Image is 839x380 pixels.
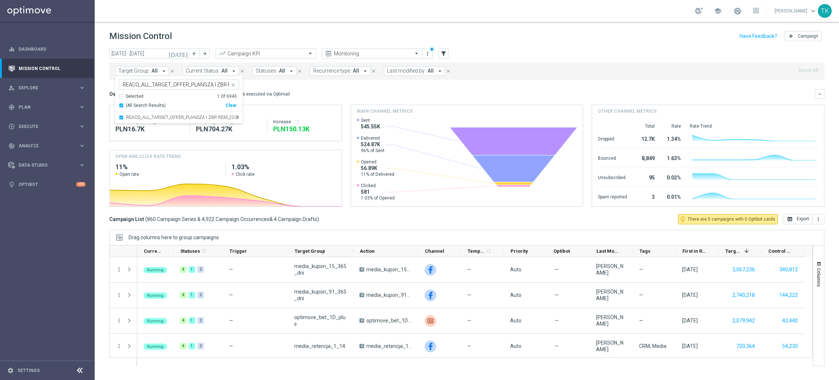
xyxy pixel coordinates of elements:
div: 1 [189,317,195,324]
span: Priority [511,248,528,254]
button: 340,812 [779,265,799,274]
span: (All Search Results) [126,102,166,109]
div: 3 [636,190,655,202]
span: — [229,318,233,323]
span: Trigger [229,248,247,254]
button: play_circle_outline Execute keyboard_arrow_right [8,124,86,129]
button: Statuses: All arrow_drop_down [252,66,296,76]
span: — [467,266,471,273]
i: equalizer [8,46,15,53]
img: Facebook Custom Audience [425,264,436,276]
i: settings [7,367,14,374]
i: [DATE] [169,50,188,57]
span: A [359,318,364,323]
span: Columns [816,268,822,287]
button: 3,067,236 [732,265,756,274]
span: Clicked [361,183,395,189]
div: Press SPACE to select this row. [110,308,137,334]
i: keyboard_arrow_right [79,162,86,168]
div: Mission Control [8,66,86,71]
span: Last Modified By [596,248,621,254]
div: 1.63% [663,152,681,163]
span: CRM, Media [639,343,666,349]
span: A [359,344,364,348]
span: — [555,343,559,349]
button: 2,079,942 [732,316,756,325]
h2: 11% [115,163,220,171]
h2: 1.03% [232,163,336,171]
div: Explore [8,85,79,91]
span: Last modified by: [387,68,426,74]
span: — [467,317,471,324]
i: arrow_drop_down [288,68,295,74]
div: Press SPACE to select this row. [110,283,137,308]
button: Data Studio keyboard_arrow_right [8,162,86,168]
span: — [639,292,643,298]
span: media_kupon_15_365_dni [294,263,347,276]
span: Running [147,344,164,349]
i: more_vert [425,51,430,57]
span: 545.55K [361,123,380,130]
button: more_vert [116,317,122,324]
span: 56.89K [361,165,394,171]
input: Select date range [109,49,189,59]
h3: Campaign List [109,216,319,222]
button: open_in_browser Export [784,214,812,224]
div: Execute [8,123,79,130]
div: 95 [636,171,655,183]
div: Plan [8,104,79,110]
span: Delivered [361,135,385,141]
i: more_vert [116,343,122,349]
div: PLN704,265 [196,125,261,133]
span: — [229,343,233,349]
button: lightbulb Optibot +10 [8,182,86,187]
ng-select: Campaign KPI [216,49,316,59]
colored-tag: Running [143,317,167,324]
i: keyboard_arrow_down [817,92,822,97]
div: Total [636,123,655,129]
div: TK [818,4,832,18]
div: 2 [197,343,204,349]
span: Auto [510,318,521,323]
i: person_search [8,85,15,91]
ng-select: Monitoring [322,49,422,59]
span: Current Status [144,248,161,254]
i: add [788,33,794,39]
button: track_changes Analyze keyboard_arrow_right [8,143,86,149]
span: Optibot [554,248,570,254]
i: lightbulb_outline [680,216,686,222]
div: Patryk Przybolewski [596,288,627,302]
span: — [555,292,559,298]
h4: Other channel metrics [598,108,657,115]
i: track_changes [8,143,15,149]
button: arrow_forward [200,49,210,59]
span: Statuses: [256,68,277,74]
span: Target Group: [118,68,150,74]
button: more_vert [116,292,122,298]
div: Press SPACE to select this row. [137,283,805,308]
i: gps_fixed [8,104,15,110]
span: Plan [19,105,79,109]
div: Row Groups [129,234,219,240]
div: Bounced [598,152,627,163]
div: Press SPACE to select this row. [137,257,805,283]
span: Campaign [798,34,818,39]
i: close [371,69,376,74]
a: [PERSON_NAME]keyboard_arrow_down [774,5,818,16]
button: gps_fixed Plan keyboard_arrow_right [8,104,86,110]
i: open_in_browser [787,216,793,222]
div: 1 [189,292,195,298]
span: 11% of Delivered [361,171,394,177]
i: play_circle_outline [8,123,15,130]
span: Opened [361,159,394,165]
label: REACQ_ALL_TARGET_OFFER_PLANSZA I ZBR REM_220825 [126,115,239,120]
span: Calculate column [200,247,207,255]
div: Optibot [8,175,86,194]
i: close [297,69,302,74]
i: close [240,69,245,74]
div: PLN16,695 [115,125,184,133]
span: Current Status: [186,68,220,74]
div: Dropped [598,132,627,144]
